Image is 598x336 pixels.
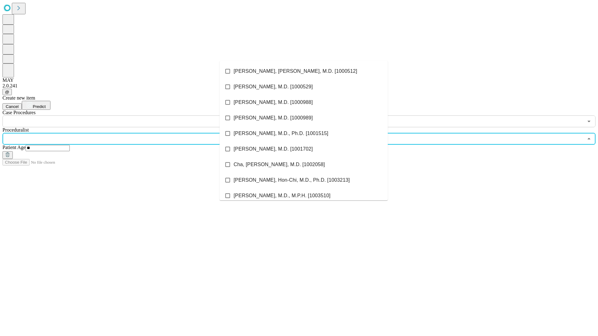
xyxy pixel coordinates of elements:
[585,134,593,143] button: Close
[234,130,328,137] span: [PERSON_NAME], M.D., Ph.D. [1001515]
[33,104,45,109] span: Predict
[234,83,313,91] span: [PERSON_NAME], M.D. [1000529]
[2,95,35,100] span: Create new item
[234,176,350,184] span: [PERSON_NAME], Hon-Chi, M.D., Ph.D. [1003213]
[2,89,12,95] button: @
[6,104,19,109] span: Cancel
[2,77,596,83] div: MAY
[234,192,330,199] span: [PERSON_NAME], M.D., M.P.H. [1003510]
[2,127,29,133] span: Proceduralist
[22,101,50,110] button: Predict
[2,83,596,89] div: 2.0.241
[234,68,357,75] span: [PERSON_NAME], [PERSON_NAME], M.D. [1000512]
[2,145,26,150] span: Patient Age
[234,114,313,122] span: [PERSON_NAME], M.D. [1000989]
[5,90,9,94] span: @
[234,99,313,106] span: [PERSON_NAME], M.D. [1000988]
[585,117,593,126] button: Open
[2,110,36,115] span: Scheduled Procedure
[2,103,22,110] button: Cancel
[234,161,325,168] span: Cha, [PERSON_NAME], M.D. [1002058]
[234,145,313,153] span: [PERSON_NAME], M.D. [1001702]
